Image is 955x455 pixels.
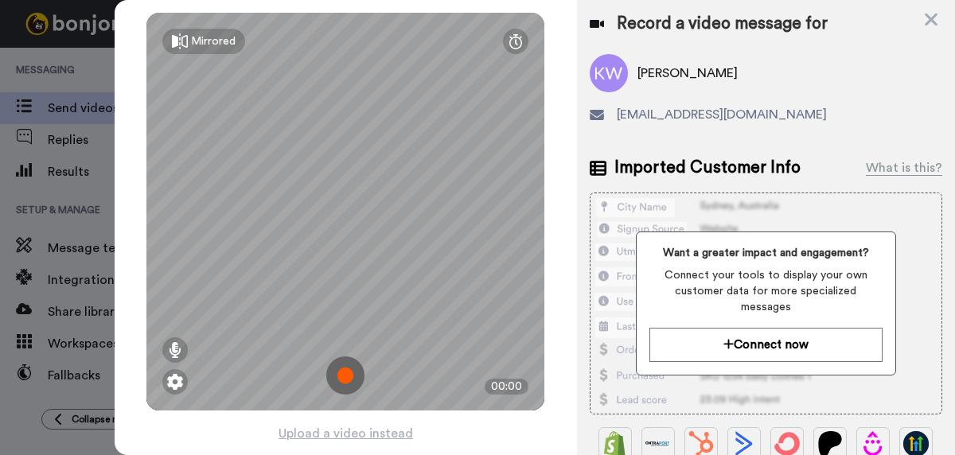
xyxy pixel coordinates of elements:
[326,356,364,395] img: ic_record_start.svg
[617,105,827,124] span: [EMAIL_ADDRESS][DOMAIN_NAME]
[649,245,883,261] span: Want a greater impact and engagement?
[274,423,418,444] button: Upload a video instead
[649,328,883,362] button: Connect now
[866,158,942,177] div: What is this?
[649,267,883,315] span: Connect your tools to display your own customer data for more specialized messages
[485,379,528,395] div: 00:00
[614,156,801,180] span: Imported Customer Info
